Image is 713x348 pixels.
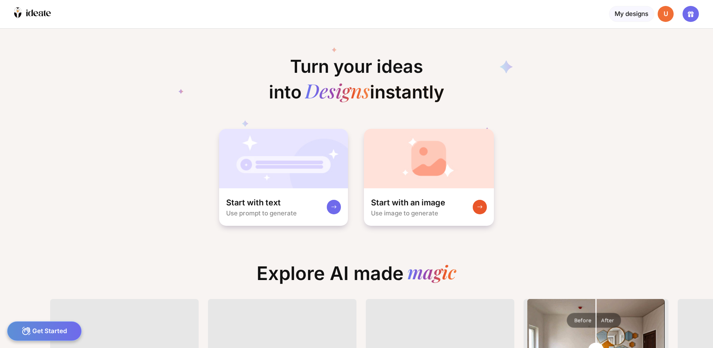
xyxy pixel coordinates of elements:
[371,197,445,208] div: Start with an image
[226,209,297,217] div: Use prompt to generate
[371,209,438,217] div: Use image to generate
[219,129,348,188] img: startWithTextCardBg.jpg
[250,262,463,292] div: Explore AI made
[407,262,456,284] div: magic
[609,6,654,22] div: My designs
[7,321,82,341] div: Get Started
[226,197,281,208] div: Start with text
[658,6,674,22] div: U
[364,129,494,188] img: startWithImageCardBg.jpg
